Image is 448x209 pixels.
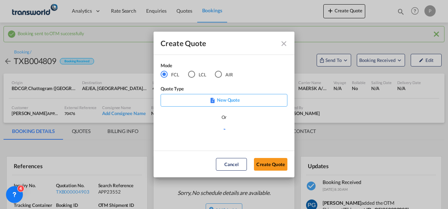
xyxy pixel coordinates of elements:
div: New Quote [161,94,287,107]
div: Quote Type [161,85,287,94]
p: New Quote [163,96,285,103]
button: Cancel [216,158,247,171]
md-radio-button: FCL [161,71,179,78]
button: Create Quote [254,158,287,171]
md-radio-button: AIR [215,71,233,78]
md-radio-button: LCL [188,71,206,78]
div: Mode [161,62,242,71]
div: Or [222,114,227,121]
div: Create Quote [161,39,275,47]
md-dialog: Create QuoteModeFCL LCLAIR ... [154,32,294,178]
md-icon: Close dialog [280,39,288,48]
button: Close dialog [277,37,290,49]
